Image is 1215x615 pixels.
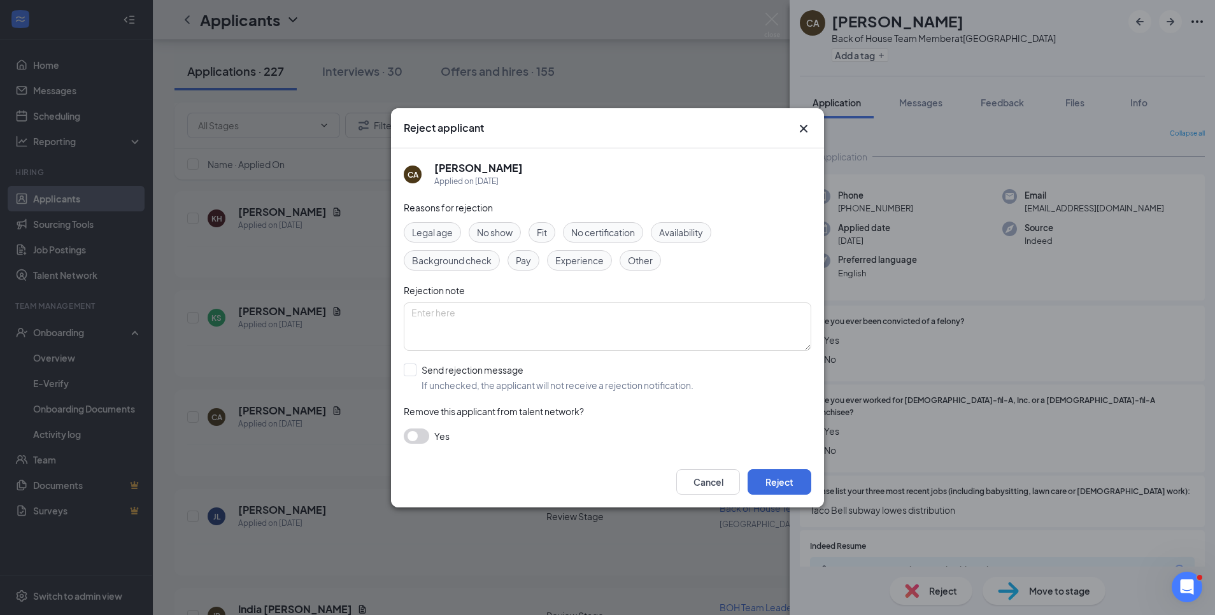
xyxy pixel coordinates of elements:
h3: Reject applicant [404,121,484,135]
div: CA [408,169,418,180]
svg: Cross [796,121,811,136]
span: Pay [516,253,531,267]
button: Cancel [676,469,740,495]
button: Reject [748,469,811,495]
div: Applied on [DATE] [434,175,523,188]
span: Experience [555,253,604,267]
span: No show [477,225,513,239]
span: Yes [434,428,450,444]
button: Close [796,121,811,136]
span: Background check [412,253,492,267]
iframe: Intercom live chat [1172,572,1202,602]
span: Remove this applicant from talent network? [404,406,584,417]
span: Other [628,253,653,267]
h5: [PERSON_NAME] [434,161,523,175]
span: Fit [537,225,547,239]
span: Rejection note [404,285,465,296]
span: Reasons for rejection [404,202,493,213]
span: Availability [659,225,703,239]
span: No certification [571,225,635,239]
span: Legal age [412,225,453,239]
